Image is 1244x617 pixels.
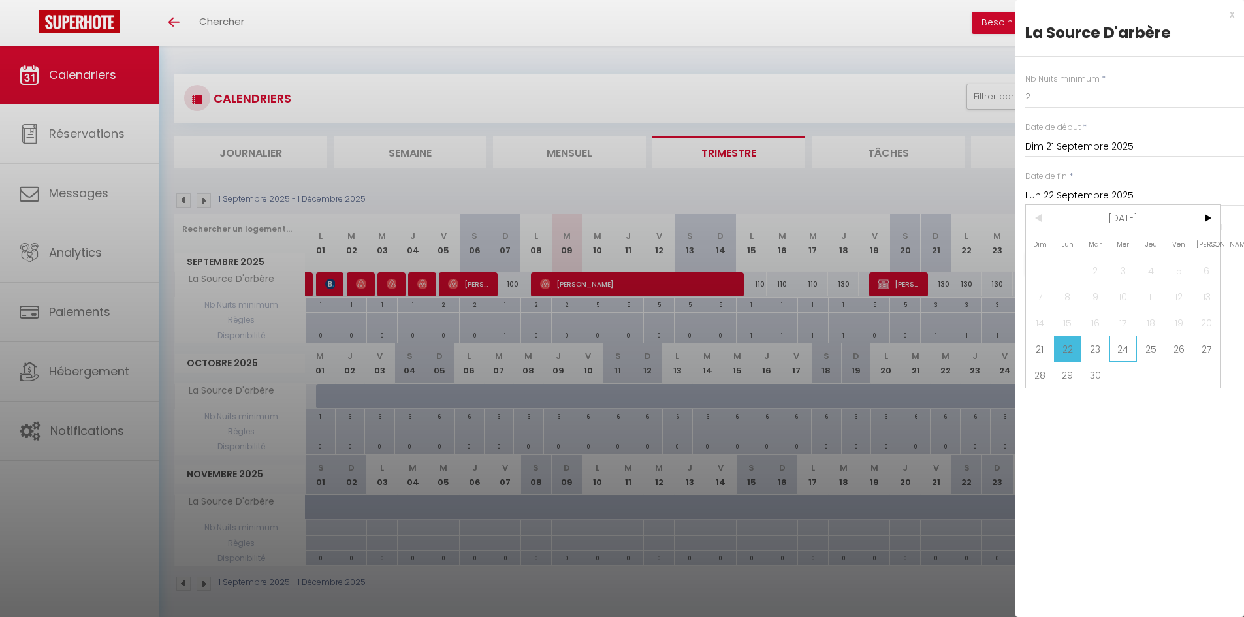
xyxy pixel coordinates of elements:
[1054,231,1082,257] span: Lun
[1192,309,1220,336] span: 20
[1081,283,1109,309] span: 9
[1137,283,1165,309] span: 11
[1081,231,1109,257] span: Mar
[1137,309,1165,336] span: 18
[1109,257,1138,283] span: 3
[1109,283,1138,309] span: 10
[1192,283,1220,309] span: 13
[1081,309,1109,336] span: 16
[1192,205,1220,231] span: >
[1109,336,1138,362] span: 24
[1054,309,1082,336] span: 15
[1137,336,1165,362] span: 25
[1025,121,1081,134] label: Date de début
[1025,73,1100,86] label: Nb Nuits minimum
[1026,283,1054,309] span: 7
[1192,336,1220,362] span: 27
[1026,362,1054,388] span: 28
[1081,336,1109,362] span: 23
[1192,231,1220,257] span: [PERSON_NAME]
[1081,362,1109,388] span: 30
[1109,231,1138,257] span: Mer
[1015,7,1234,22] div: x
[1054,257,1082,283] span: 1
[1025,170,1067,183] label: Date de fin
[1026,205,1054,231] span: <
[1165,309,1193,336] span: 19
[1054,205,1193,231] span: [DATE]
[1137,257,1165,283] span: 4
[1026,231,1054,257] span: Dim
[1025,22,1234,43] div: La Source D'arbère
[1165,283,1193,309] span: 12
[1192,257,1220,283] span: 6
[1054,336,1082,362] span: 22
[1054,362,1082,388] span: 29
[1137,231,1165,257] span: Jeu
[1109,309,1138,336] span: 17
[1165,231,1193,257] span: Ven
[1026,309,1054,336] span: 14
[1165,336,1193,362] span: 26
[1081,257,1109,283] span: 2
[10,5,50,44] button: Ouvrir le widget de chat LiveChat
[1165,257,1193,283] span: 5
[1054,283,1082,309] span: 8
[1026,336,1054,362] span: 21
